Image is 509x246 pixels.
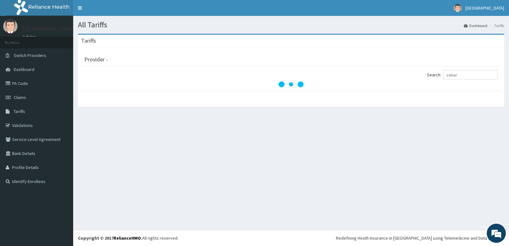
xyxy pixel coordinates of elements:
svg: audio-loading [278,72,304,97]
li: Tariffs [488,23,504,28]
p: [GEOGRAPHIC_DATA] [22,26,75,32]
span: Tariffs [14,109,25,114]
footer: All rights reserved. [73,230,509,246]
span: [GEOGRAPHIC_DATA] [465,5,504,11]
h1: All Tariffs [78,21,504,29]
span: Claims [14,95,26,100]
div: Chat with us now [33,36,107,44]
label: Search: [427,70,498,80]
h3: Tariffs [81,38,96,44]
span: We're online! [37,80,88,144]
a: RelianceHMO [114,235,141,241]
a: Dashboard [464,23,487,28]
div: Minimize live chat window [104,3,120,18]
h3: Provider - [84,57,108,62]
span: Switch Providers [14,53,46,58]
img: User Image [454,4,462,12]
img: d_794563401_company_1708531726252_794563401 [12,32,26,48]
textarea: Type your message and hit 'Enter' [3,174,121,196]
img: User Image [3,19,17,33]
a: Online [22,35,38,39]
span: Dashboard [14,67,34,72]
strong: Copyright © 2017 . [78,235,142,241]
input: Search: [443,70,498,80]
div: Redefining Heath Insurance in [GEOGRAPHIC_DATA] using Telemedicine and Data Science! [336,235,504,241]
